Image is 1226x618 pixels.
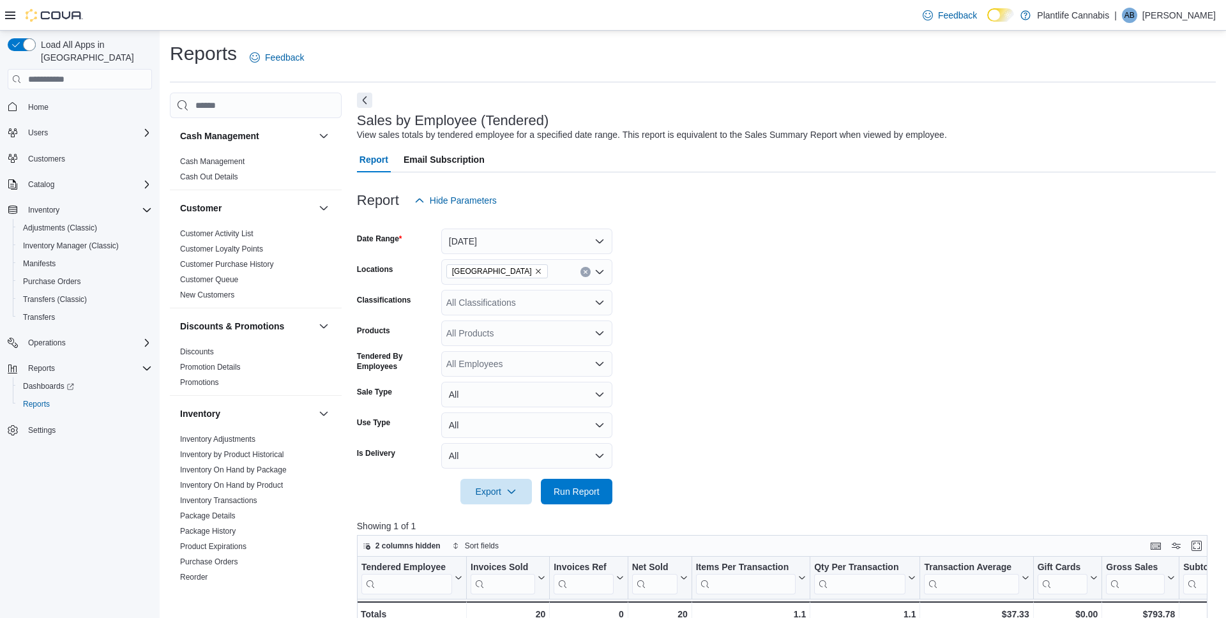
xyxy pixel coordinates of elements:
label: Classifications [357,295,411,305]
a: Feedback [245,45,309,70]
button: Cash Management [180,130,314,142]
button: Operations [3,334,157,352]
a: Customers [23,151,70,167]
button: Inventory Manager (Classic) [13,237,157,255]
a: Customer Activity List [180,229,254,238]
div: Tendered Employee [361,562,452,574]
h3: Cash Management [180,130,259,142]
div: Gift Cards [1037,562,1087,574]
span: Product Expirations [180,541,246,552]
span: Inventory [23,202,152,218]
button: Items Per Transaction [695,562,806,594]
button: Purchase Orders [13,273,157,290]
button: Gross Sales [1106,562,1175,594]
label: Products [357,326,390,336]
span: Operations [28,338,66,348]
button: Discounts & Promotions [180,320,314,333]
span: Promotion Details [180,362,241,372]
button: Display options [1169,538,1184,554]
span: Transfers (Classic) [23,294,87,305]
a: Promotion Details [180,363,241,372]
a: Cash Out Details [180,172,238,181]
span: Users [23,125,152,140]
div: Inventory [170,432,342,605]
span: Home [28,102,49,112]
span: 2 columns hidden [375,541,441,551]
a: Cash Management [180,157,245,166]
span: Customer Activity List [180,229,254,239]
a: Inventory Adjustments [180,435,255,444]
span: Inventory Adjustments [180,434,255,444]
span: Transfers [23,312,55,322]
div: Net Sold [632,562,677,574]
div: Discounts & Promotions [170,344,342,395]
span: Inventory Transactions [180,495,257,506]
button: Invoices Sold [471,562,545,594]
p: Plantlife Cannabis [1037,8,1109,23]
a: Inventory On Hand by Product [180,481,283,490]
div: Transaction Average [924,562,1018,574]
h3: Report [357,193,399,208]
a: Inventory by Product Historical [180,450,284,459]
span: Adjustments (Classic) [18,220,152,236]
span: Customer Queue [180,275,238,285]
button: Inventory [23,202,64,218]
span: Purchase Orders [180,557,238,567]
button: Export [460,479,532,504]
button: Settings [3,421,157,439]
a: Customer Purchase History [180,260,274,269]
button: Catalog [3,176,157,193]
a: Transfers (Classic) [18,292,92,307]
button: Open list of options [594,298,605,308]
p: | [1114,8,1117,23]
label: Locations [357,264,393,275]
input: Dark Mode [987,8,1014,22]
button: Discounts & Promotions [316,319,331,334]
div: Qty Per Transaction [814,562,905,594]
span: Email Subscription [404,147,485,172]
button: Inventory [316,406,331,421]
button: Tendered Employee [361,562,462,594]
span: Inventory by Product Historical [180,449,284,460]
a: Adjustments (Classic) [18,220,102,236]
span: Purchase Orders [23,276,81,287]
span: Discounts [180,347,214,357]
span: AB [1124,8,1135,23]
span: Customers [28,154,65,164]
span: Cash Management [180,156,245,167]
span: Package Details [180,511,236,521]
div: Invoices Sold [471,562,535,594]
a: Inventory Transactions [180,496,257,505]
h3: Discounts & Promotions [180,320,284,333]
button: Remove Calgary - University District from selection in this group [534,268,542,275]
span: Package History [180,526,236,536]
button: Reports [13,395,157,413]
div: Gross Sales [1106,562,1165,594]
div: Invoices Ref [554,562,613,594]
span: Hide Parameters [430,194,497,207]
a: Reorder [180,573,208,582]
span: Purchase Orders [18,274,152,289]
button: Run Report [541,479,612,504]
button: [DATE] [441,229,612,254]
span: Settings [28,425,56,435]
span: Reorder [180,572,208,582]
div: Invoices Ref [554,562,613,574]
span: New Customers [180,290,234,300]
button: 2 columns hidden [358,538,446,554]
button: Inventory [180,407,314,420]
a: Package Details [180,511,236,520]
button: Transfers (Classic) [13,290,157,308]
label: Tendered By Employees [357,351,436,372]
button: Transaction Average [924,562,1029,594]
button: Catalog [23,177,59,192]
button: Clear input [580,267,591,277]
span: Catalog [23,177,152,192]
span: Operations [23,335,152,350]
span: Feedback [265,51,304,64]
button: Qty Per Transaction [814,562,916,594]
label: Date Range [357,234,402,244]
button: Gift Cards [1037,562,1098,594]
span: Inventory On Hand by Package [180,465,287,475]
span: Settings [23,422,152,438]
